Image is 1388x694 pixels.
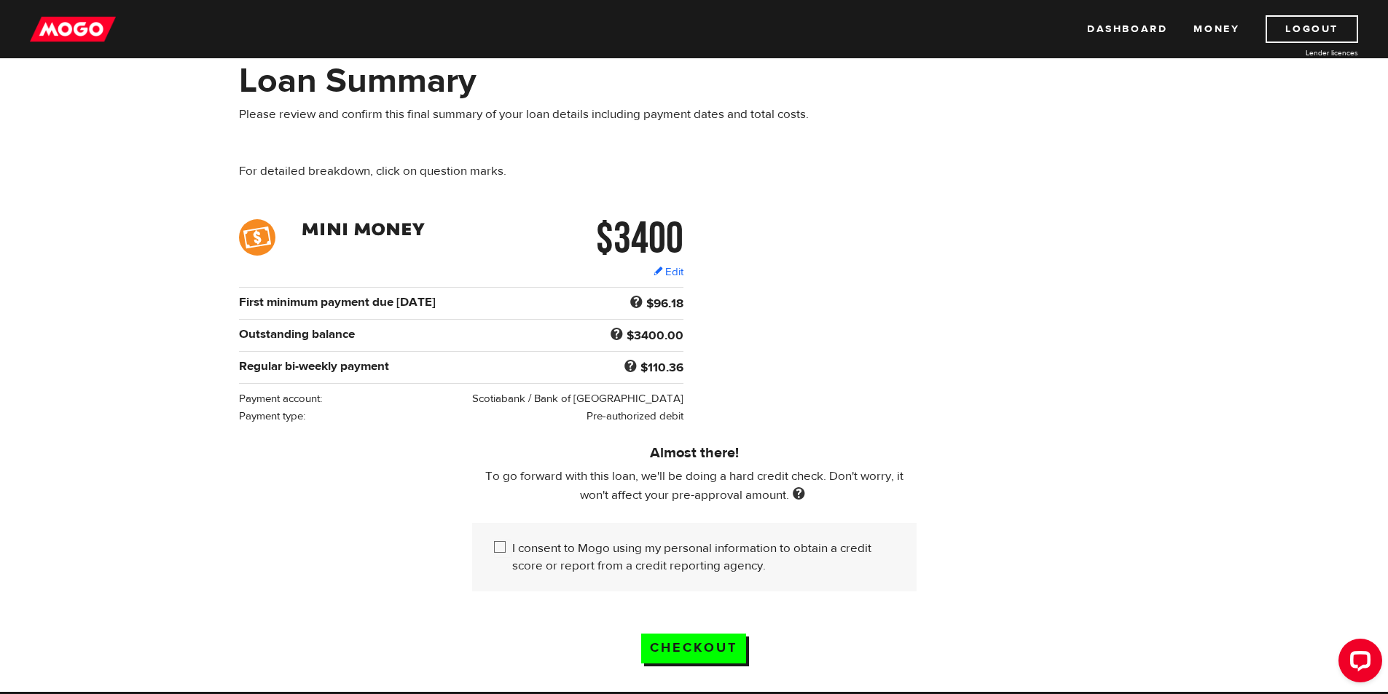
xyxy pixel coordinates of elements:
a: Logout [1266,15,1358,43]
a: Dashboard [1087,15,1167,43]
p: Please review and confirm this final summary of your loan details including payment dates and tot... [239,106,839,123]
b: $96.18 [646,296,683,312]
b: Outstanding balance [239,326,355,342]
b: Regular bi-weekly payment [239,358,389,374]
h1: Loan Summary [239,62,839,100]
b: $3400.00 [627,328,683,344]
h5: Almost there! [472,444,917,462]
a: Lender licences [1249,47,1358,58]
a: Money [1193,15,1239,43]
span: Pre-authorized debit [587,409,683,423]
h2: $3400 [543,219,683,256]
span: Payment type: [239,409,305,423]
b: $110.36 [640,360,683,376]
iframe: LiveChat chat widget [1327,633,1388,694]
span: Payment account: [239,392,322,406]
span: To go forward with this loan, we'll be doing a hard credit check. Don't worry, it won't affect yo... [485,468,903,503]
input: Checkout [641,634,746,663]
p: For detailed breakdown, click on question marks. [239,162,839,180]
span: Scotiabank / Bank of [GEOGRAPHIC_DATA] [472,392,683,406]
b: First minimum payment due [DATE] [239,294,436,310]
input: I consent to Mogo using my personal information to obtain a credit score or report from a credit ... [494,540,512,558]
label: I consent to Mogo using my personal information to obtain a credit score or report from a credit ... [512,540,895,575]
img: mogo_logo-11ee424be714fa7cbb0f0f49df9e16ec.png [30,15,116,43]
a: Edit [654,264,683,280]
